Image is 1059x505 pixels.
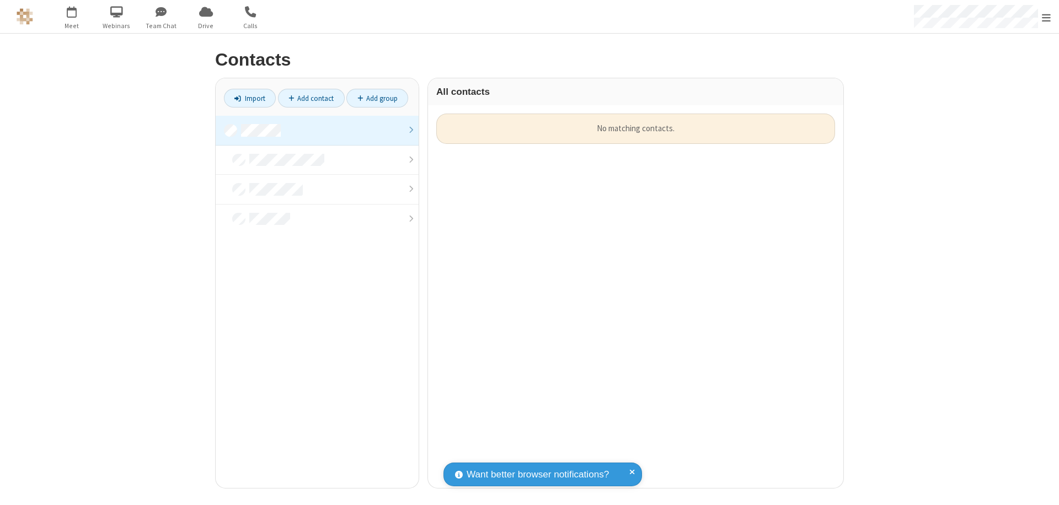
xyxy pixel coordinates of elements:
[96,21,137,31] span: Webinars
[215,50,844,69] h2: Contacts
[428,105,843,488] div: grid
[185,21,227,31] span: Drive
[346,89,408,108] a: Add group
[51,21,93,31] span: Meet
[17,8,33,25] img: QA Selenium DO NOT DELETE OR CHANGE
[467,468,609,482] span: Want better browser notifications?
[1031,476,1051,497] iframe: Chat
[436,87,835,97] h3: All contacts
[230,21,271,31] span: Calls
[278,89,345,108] a: Add contact
[224,89,276,108] a: Import
[436,114,835,144] div: No matching contacts.
[141,21,182,31] span: Team Chat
